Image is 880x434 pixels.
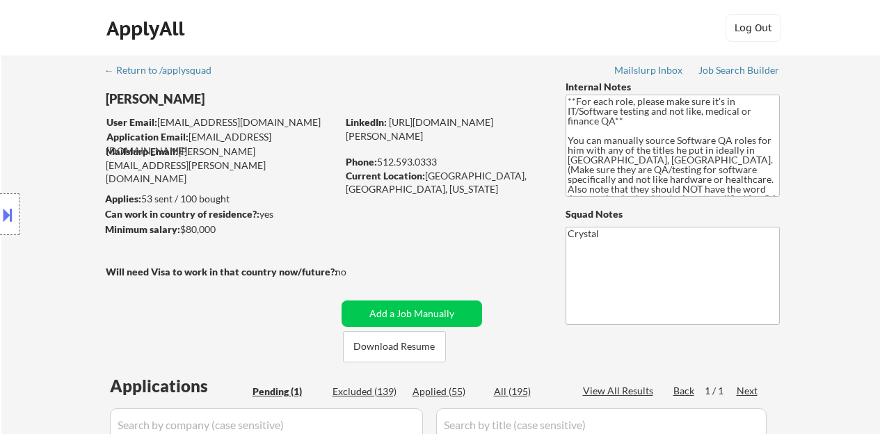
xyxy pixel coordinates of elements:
strong: LinkedIn: [346,116,387,128]
div: Pending (1) [253,385,322,399]
div: Back [673,384,696,398]
strong: Current Location: [346,170,425,182]
div: View All Results [583,384,657,398]
strong: Phone: [346,156,377,168]
div: Job Search Builder [698,65,780,75]
a: [URL][DOMAIN_NAME][PERSON_NAME] [346,116,493,142]
div: 512.593.0333 [346,155,543,169]
button: Add a Job Manually [342,300,482,327]
div: Next [737,384,759,398]
div: ← Return to /applysquad [104,65,225,75]
div: All (195) [494,385,563,399]
div: no [335,265,375,279]
div: ApplyAll [106,17,189,40]
button: Log Out [726,14,781,42]
a: ← Return to /applysquad [104,65,225,79]
div: [GEOGRAPHIC_DATA], [GEOGRAPHIC_DATA], [US_STATE] [346,169,543,196]
div: Applications [110,378,248,394]
div: Internal Notes [566,80,780,94]
button: Download Resume [343,331,446,362]
div: Mailslurp Inbox [614,65,684,75]
div: Excluded (139) [333,385,402,399]
div: 1 / 1 [705,384,737,398]
a: Mailslurp Inbox [614,65,684,79]
a: Job Search Builder [698,65,780,79]
div: Applied (55) [413,385,482,399]
div: Squad Notes [566,207,780,221]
